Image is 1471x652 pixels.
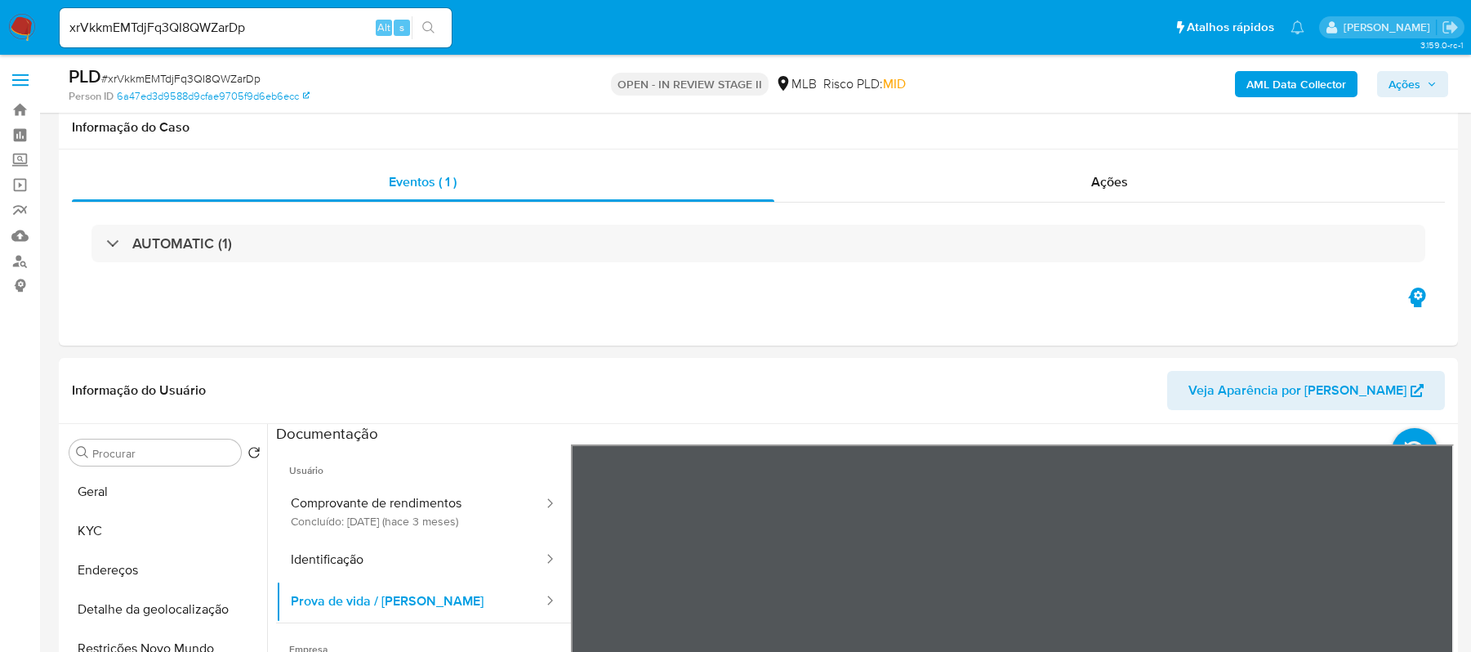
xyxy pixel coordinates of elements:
[1290,20,1304,34] a: Notificações
[63,472,267,511] button: Geral
[389,172,457,191] span: Eventos ( 1 )
[1377,71,1448,97] button: Ações
[1167,371,1445,410] button: Veja Aparência por [PERSON_NAME]
[72,382,206,399] h1: Informação do Usuário
[883,74,906,93] span: MID
[63,590,267,629] button: Detalhe da geolocalização
[91,225,1425,262] div: AUTOMATIC (1)
[775,75,817,93] div: MLB
[1187,19,1274,36] span: Atalhos rápidos
[1188,371,1406,410] span: Veja Aparência por [PERSON_NAME]
[611,73,769,96] p: OPEN - IN REVIEW STAGE II
[69,63,101,89] b: PLD
[247,446,261,464] button: Retornar ao pedido padrão
[399,20,404,35] span: s
[63,511,267,551] button: KYC
[1246,71,1346,97] b: AML Data Collector
[63,551,267,590] button: Endereços
[132,234,232,252] h3: AUTOMATIC (1)
[76,446,89,459] button: Procurar
[412,16,445,39] button: search-icon
[823,75,906,93] span: Risco PLD:
[1235,71,1357,97] button: AML Data Collector
[60,17,452,38] input: Pesquise usuários ou casos...
[1091,172,1128,191] span: Ações
[101,70,261,87] span: # xrVkkmEMTdjFq3QI8QWZarDp
[92,446,234,461] input: Procurar
[1389,71,1420,97] span: Ações
[1442,19,1459,36] a: Sair
[117,89,310,104] a: 6a47ed3d9588d9cfae9705f9d6eb6ecc
[69,89,114,104] b: Person ID
[72,119,1445,136] h1: Informação do Caso
[377,20,390,35] span: Alt
[1344,20,1436,35] p: sara.carvalhaes@mercadopago.com.br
